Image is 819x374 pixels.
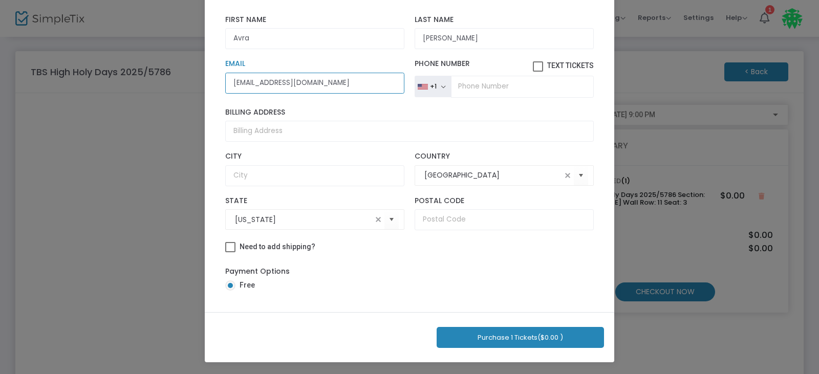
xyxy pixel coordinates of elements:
span: clear [372,213,384,226]
input: First Name [225,28,404,49]
button: +1 [415,76,451,97]
label: City [225,152,404,161]
label: Payment Options [225,266,290,277]
div: +1 [430,82,437,91]
input: Postal Code [415,209,594,230]
input: Select State [235,214,372,225]
label: State [225,196,404,206]
span: Need to add shipping? [240,243,315,251]
button: Select [384,209,399,230]
button: Purchase 1 Tickets($0.00 ) [437,327,604,348]
span: Free [235,280,255,291]
label: Phone Number [415,59,594,72]
button: Select [574,165,588,186]
input: City [225,165,404,186]
input: Billing Address [225,121,594,142]
input: Select Country [424,170,562,181]
label: First Name [225,15,404,25]
input: Phone Number [451,76,594,97]
span: Text Tickets [547,61,594,70]
span: clear [562,169,574,182]
input: Last Name [415,28,594,49]
input: Email [225,73,404,94]
label: Email [225,59,404,69]
label: Last Name [415,15,594,25]
label: Billing Address [225,108,594,117]
label: Postal Code [415,196,594,206]
label: Country [415,152,594,161]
